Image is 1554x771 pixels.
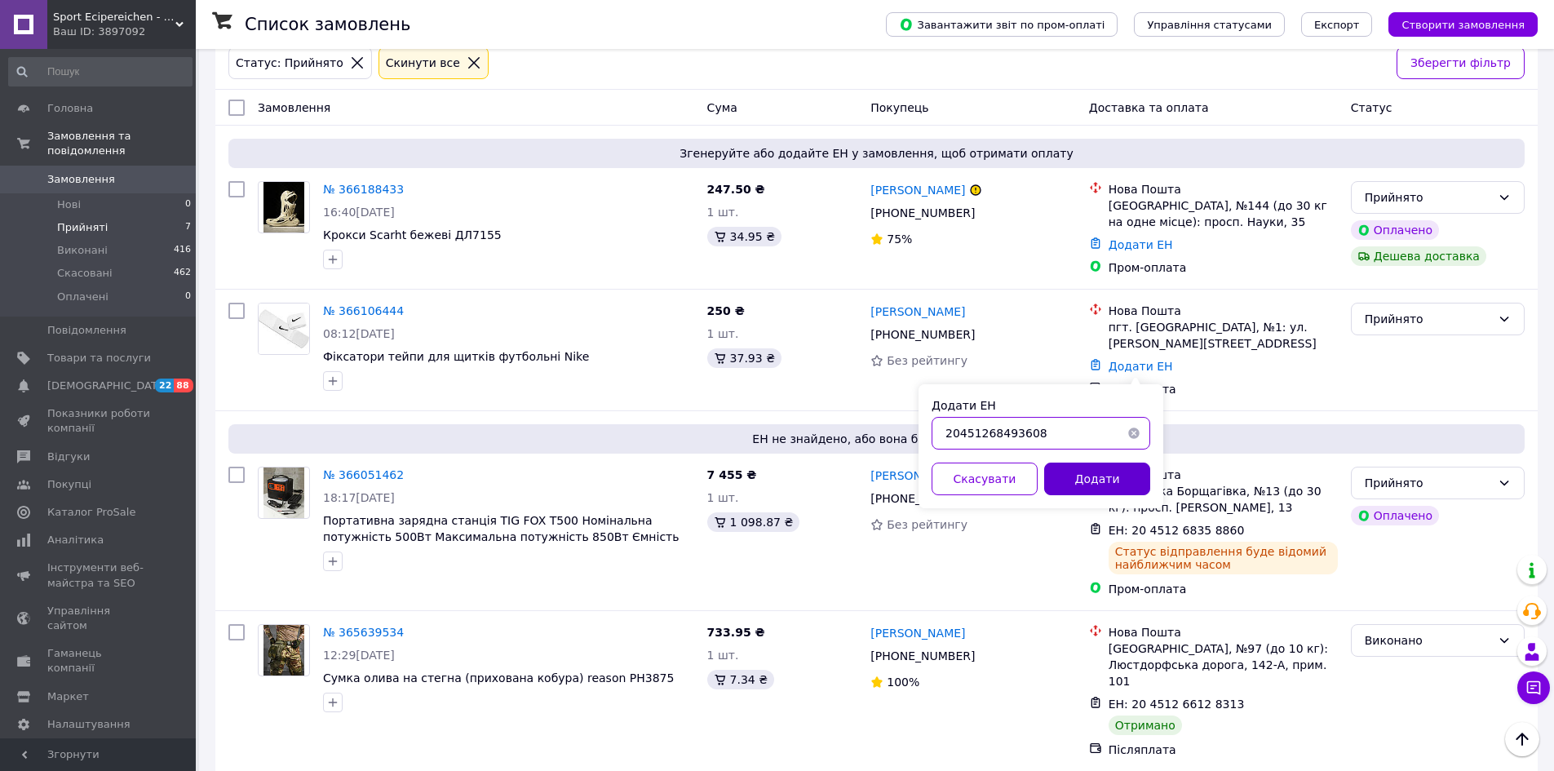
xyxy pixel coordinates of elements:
a: Сумка олива на стегна (прихована кобура) reason РН3875 [323,671,674,685]
span: Головна [47,101,93,116]
div: Пром-оплата [1109,259,1338,276]
span: 1 шт. [707,206,739,219]
span: Товари та послуги [47,351,151,366]
a: Фото товару [258,467,310,519]
input: Пошук [8,57,193,86]
span: Каталог ProSale [47,505,135,520]
button: Наверх [1505,722,1539,756]
a: Крокси Scarht бежеві ДЛ7155 [323,228,502,241]
div: Софіївська Борщагівка, №13 (до 30 кг): просп. [PERSON_NAME], 13 [1109,483,1338,516]
button: Скасувати [932,463,1038,495]
a: № 366106444 [323,304,404,317]
span: 12:29[DATE] [323,649,395,662]
div: Прийнято [1365,474,1491,492]
div: Післяплата [1109,742,1338,758]
span: Показники роботи компанії [47,406,151,436]
div: Нова Пошта [1109,303,1338,319]
div: Оплачено [1351,506,1439,525]
button: Створити замовлення [1388,12,1538,37]
span: Покупці [47,477,91,492]
a: [PERSON_NAME] [870,304,965,320]
div: Післяплата [1109,381,1338,397]
span: [DEMOGRAPHIC_DATA] [47,379,168,393]
div: 7.34 ₴ [707,670,774,689]
span: 733.95 ₴ [707,626,765,639]
span: Створити замовлення [1401,19,1525,31]
span: Зберегти фільтр [1410,54,1511,72]
button: Експорт [1301,12,1373,37]
a: [PERSON_NAME] [870,467,965,484]
div: Нова Пошта [1109,467,1338,483]
span: ЕН не знайдено, або вона була видалена [235,431,1518,447]
a: Фіксатори тейпи для щитків футбольні Nike [323,350,589,363]
span: ЕН: 20 4512 6612 8313 [1109,698,1245,711]
div: Отримано [1109,716,1182,735]
span: 22 [155,379,174,392]
div: Статус: Прийнято [232,54,347,72]
span: 88 [174,379,193,392]
span: Sport Ecipereichen - оригінальне футбольне взуття [53,10,175,24]
a: [PERSON_NAME] [870,625,965,641]
span: Статус [1351,101,1392,114]
span: Замовлення [47,172,115,187]
div: Дешева доставка [1351,246,1486,266]
button: Очистить [1118,417,1150,450]
div: Ваш ID: 3897092 [53,24,196,39]
h1: Список замовлень [245,15,410,34]
div: Cкинути все [383,54,463,72]
a: № 365639534 [323,626,404,639]
span: Налаштування [47,717,131,732]
span: Без рейтингу [887,518,967,531]
div: Виконано [1365,631,1491,649]
div: Прийнято [1365,188,1491,206]
span: 16:40[DATE] [323,206,395,219]
div: Оплачено [1351,220,1439,240]
div: 37.93 ₴ [707,348,781,368]
span: 7 455 ₴ [707,468,757,481]
label: Додати ЕН [932,399,996,412]
span: Повідомлення [47,323,126,338]
span: Cума [707,101,737,114]
div: [GEOGRAPHIC_DATA], №97 (до 10 кг): Люстдорфська дорога, 142-А, прим. 101 [1109,640,1338,689]
span: 462 [174,266,191,281]
button: Управління статусами [1134,12,1285,37]
span: Прийняті [57,220,108,235]
div: пгт. [GEOGRAPHIC_DATA], №1: ул. [PERSON_NAME][STREET_ADDRESS] [1109,319,1338,352]
span: 250 ₴ [707,304,745,317]
span: 1 шт. [707,649,739,662]
div: Нова Пошта [1109,181,1338,197]
img: Фото товару [263,625,304,676]
span: 75% [887,233,912,246]
a: № 366188433 [323,183,404,196]
a: Портативна зарядна станція TIG FOX T500 Номінальна потужність 500Вт Максимальна потужність 850Вт ... [323,514,680,560]
div: Прийнято [1365,310,1491,328]
span: 18:17[DATE] [323,491,395,504]
span: Управління статусами [1147,19,1272,31]
span: Скасовані [57,266,113,281]
span: 7 [185,220,191,235]
span: 416 [174,243,191,258]
button: Завантажити звіт по пром-оплаті [886,12,1118,37]
span: Доставка та оплата [1089,101,1209,114]
div: [PHONE_NUMBER] [867,202,978,224]
img: Фото товару [263,182,304,233]
span: Завантажити звіт по пром-оплаті [899,17,1105,32]
span: Без рейтингу [887,354,967,367]
span: 0 [185,290,191,304]
a: [PERSON_NAME] [870,182,965,198]
span: Оплачені [57,290,108,304]
div: Пром-оплата [1109,581,1338,597]
img: Фото товару [259,304,309,354]
div: Статус відправлення буде відомий найближчим часом [1109,542,1338,574]
div: 34.95 ₴ [707,227,781,246]
span: Маркет [47,689,89,704]
span: 0 [185,197,191,212]
span: Аналітика [47,533,104,547]
a: Створити замовлення [1372,17,1538,30]
span: 1 шт. [707,491,739,504]
span: Гаманець компанії [47,646,151,676]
